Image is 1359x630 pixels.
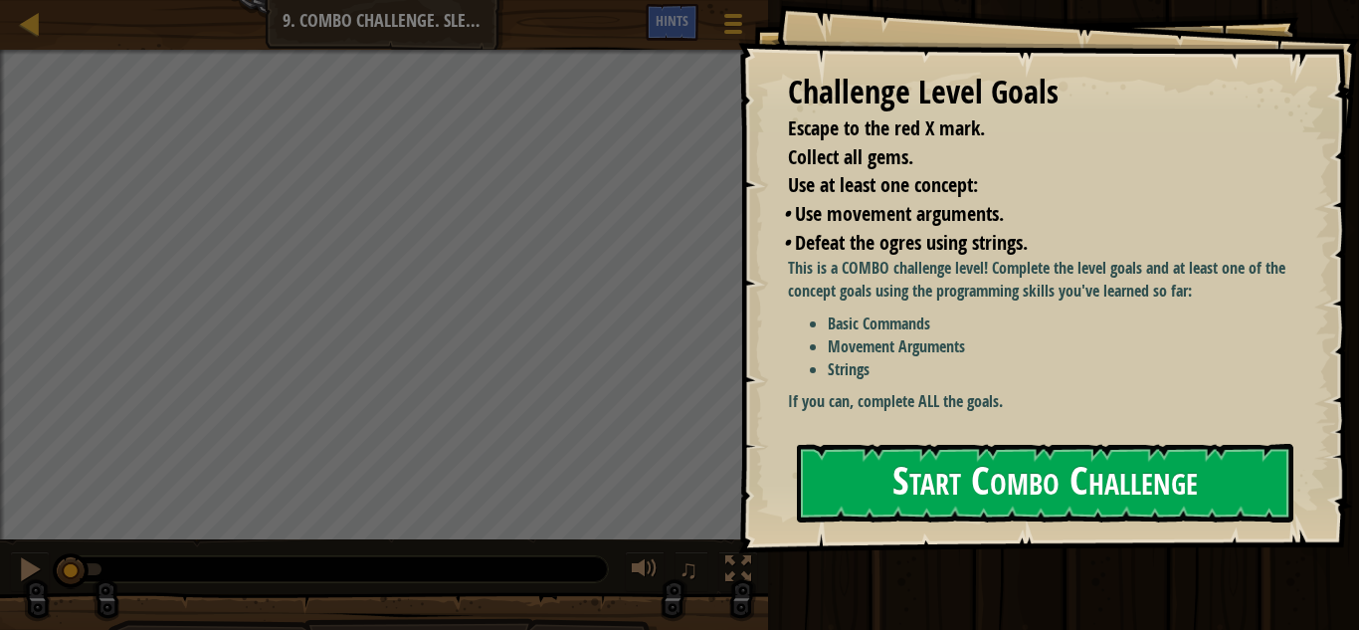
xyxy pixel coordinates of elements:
button: ♫ [675,551,708,592]
div: Challenge Level Goals [788,70,1289,115]
span: Use movement arguments. [795,200,1004,227]
li: Escape to the red X mark. [763,114,1284,143]
button: Adjust volume [625,551,665,592]
li: Use movement arguments. [783,200,1284,229]
button: Show game menu [708,4,758,51]
li: Collect all gems. [763,143,1284,172]
li: Defeat the ogres using strings. [783,229,1284,258]
span: Escape to the red X mark. [788,114,985,141]
p: This is a COMBO challenge level! Complete the level goals and at least one of the concept goals u... [788,257,1289,303]
button: Toggle fullscreen [718,551,758,592]
i: • [783,229,790,256]
button: Start Combo Challenge [797,444,1293,523]
p: If you can, complete ALL the goals. [788,390,1289,413]
li: Basic Commands [828,313,1289,335]
span: Collect all gems. [788,143,913,170]
span: Use at least one concept: [788,171,978,198]
span: ♫ [679,554,698,584]
button: Ctrl + P: Pause [10,551,50,592]
li: Movement Arguments [828,335,1289,358]
li: Strings [828,358,1289,381]
li: Use at least one concept: [763,171,1284,200]
span: Hints [656,11,688,30]
span: Defeat the ogres using strings. [795,229,1028,256]
i: • [783,200,790,227]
